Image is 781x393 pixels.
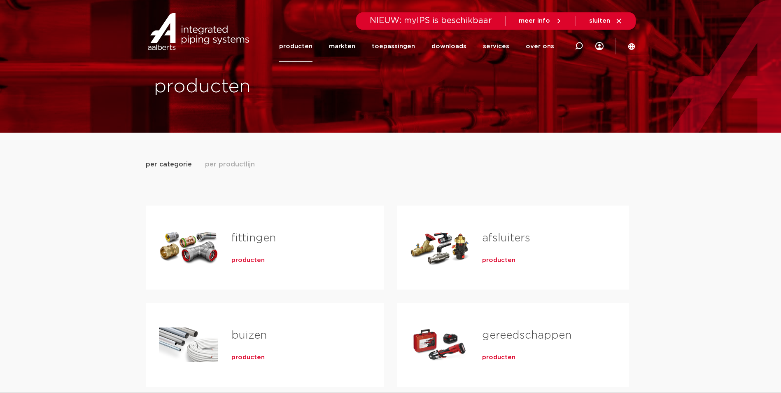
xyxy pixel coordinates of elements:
a: services [483,30,509,62]
a: gereedschappen [482,330,571,341]
a: afsluiters [482,233,530,243]
nav: Menu [279,30,554,62]
a: fittingen [231,233,276,243]
a: toepassingen [372,30,415,62]
a: producten [231,256,265,264]
a: producten [231,353,265,362]
span: sluiten [589,18,610,24]
a: downloads [431,30,466,62]
a: markten [329,30,355,62]
span: NIEUW: myIPS is beschikbaar [370,16,492,25]
span: per categorie [146,159,192,169]
a: producten [482,353,515,362]
a: sluiten [589,17,622,25]
h1: producten [154,74,387,100]
a: producten [482,256,515,264]
a: meer info [519,17,562,25]
a: producten [279,30,312,62]
a: buizen [231,330,267,341]
span: meer info [519,18,550,24]
a: over ons [526,30,554,62]
span: per productlijn [205,159,255,169]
